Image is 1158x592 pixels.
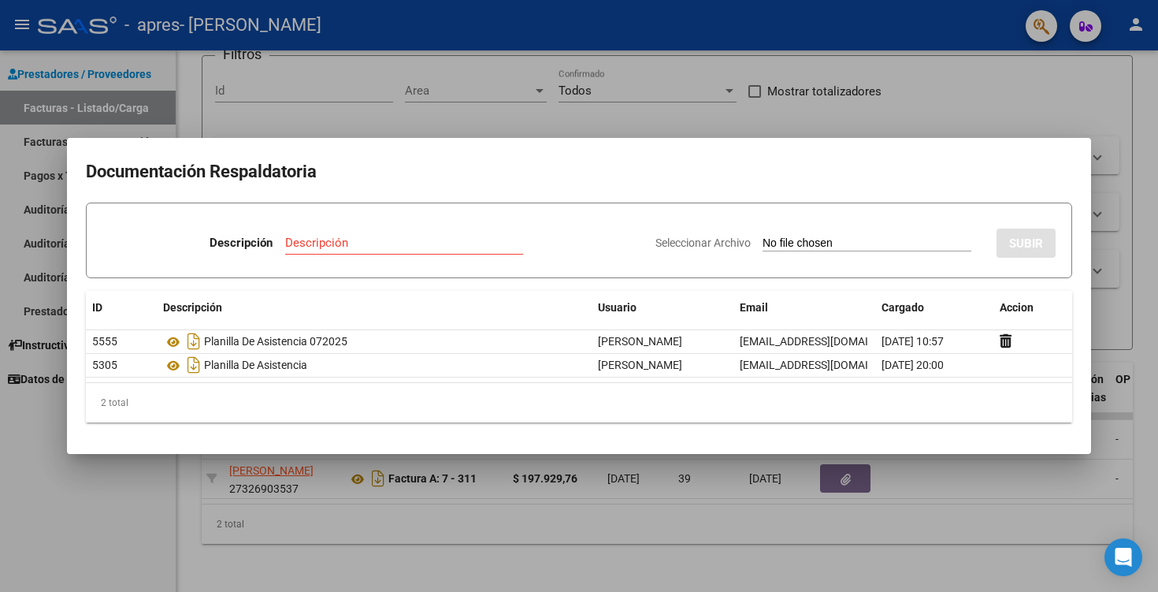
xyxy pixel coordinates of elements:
[1009,236,1043,251] span: SUBIR
[163,301,222,314] span: Descripción
[184,352,204,378] i: Descargar documento
[1104,538,1142,576] div: Open Intercom Messenger
[655,236,751,249] span: Seleccionar Archivo
[740,301,768,314] span: Email
[184,329,204,354] i: Descargar documento
[210,234,273,252] p: Descripción
[881,301,924,314] span: Cargado
[157,291,592,325] datatable-header-cell: Descripción
[875,291,993,325] datatable-header-cell: Cargado
[592,291,733,325] datatable-header-cell: Usuario
[86,383,1072,423] div: 2 total
[993,291,1072,325] datatable-header-cell: Accion
[740,335,915,348] span: [EMAIL_ADDRESS][DOMAIN_NAME]
[740,359,915,371] span: [EMAIL_ADDRESS][DOMAIN_NAME]
[1000,301,1034,314] span: Accion
[997,229,1056,258] button: SUBIR
[92,359,117,371] span: 5305
[881,335,944,348] span: [DATE] 10:57
[881,359,944,371] span: [DATE] 20:00
[163,352,585,378] div: Planilla De Asistencia
[733,291,875,325] datatable-header-cell: Email
[598,301,637,314] span: Usuario
[86,157,1072,187] h2: Documentación Respaldatoria
[598,359,682,371] span: [PERSON_NAME]
[163,329,585,354] div: Planilla De Asistencia 072025
[598,335,682,348] span: [PERSON_NAME]
[92,301,102,314] span: ID
[86,291,157,325] datatable-header-cell: ID
[92,335,117,348] span: 5555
